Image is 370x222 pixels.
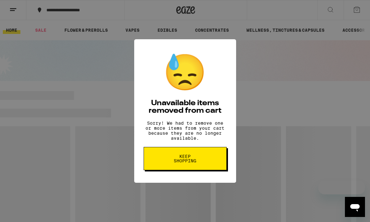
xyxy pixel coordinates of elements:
div: 😓 [163,52,207,93]
h2: Unavailable items removed from cart [144,100,227,115]
p: Sorry! We had to remove one or more items from your cart because they are no longer available. [144,121,227,141]
iframe: Button to launch messaging window [345,197,365,217]
button: Keep Shopping [144,147,227,170]
iframe: Message from company [318,181,365,194]
span: Keep Shopping [169,154,201,163]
